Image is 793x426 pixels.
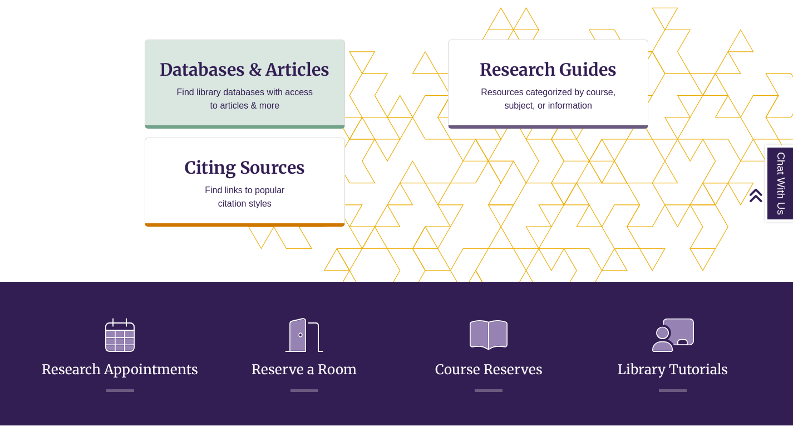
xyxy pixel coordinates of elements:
p: Find links to popular citation styles [190,184,299,210]
a: Course Reserves [435,334,543,378]
a: Citing Sources Find links to popular citation styles [145,138,345,227]
h3: Databases & Articles [154,59,336,80]
p: Find library databases with access to articles & more [172,86,317,112]
a: Research Appointments [42,334,198,378]
a: Back to Top [748,188,790,203]
a: Databases & Articles Find library databases with access to articles & more [145,40,345,129]
h3: Citing Sources [177,157,313,178]
h3: Research Guides [457,59,639,80]
a: Research Guides Resources categorized by course, subject, or information [448,40,648,129]
a: Reserve a Room [252,334,357,378]
a: Library Tutorials [618,334,728,378]
p: Resources categorized by course, subject, or information [476,86,621,112]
